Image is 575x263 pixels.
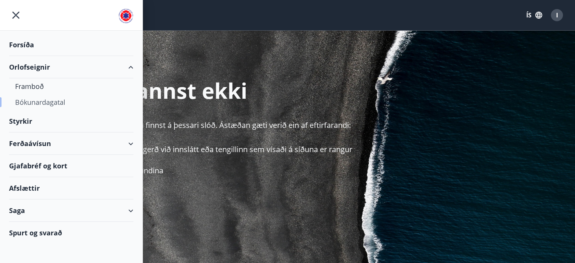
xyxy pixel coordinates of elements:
li: Slóðin á síðuna er ekki til, villa var gerð við innslátt eða tengillinn sem vísaði á síðuna er ra... [24,144,575,155]
div: Saga [9,199,133,222]
div: Afslættir [9,177,133,199]
div: Orlofseignir [9,56,133,78]
li: Þessi síða hefur verið fjarlægð [24,155,575,165]
img: union_logo [118,8,133,23]
div: Styrkir [9,110,133,132]
div: Bókunardagatal [15,94,127,110]
div: Framboð [15,78,127,94]
p: 404 - Síðan fannst ekki [9,76,575,105]
p: Við biðjumst velvirðingar en engin síða finnst á þessari slóð. Ástæðan gæti verið ein af eftirfar... [9,120,575,131]
button: ÍS [522,8,546,22]
button: menu [9,8,23,22]
div: Ferðaávísun [9,132,133,155]
div: Forsíða [9,34,133,56]
div: Spurt og svarað [9,222,133,244]
div: Gjafabréf og kort [9,155,133,177]
button: I [548,6,566,24]
li: Síðan er ekki aðgengileg þessa stundina [24,165,575,176]
span: I [556,11,558,19]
